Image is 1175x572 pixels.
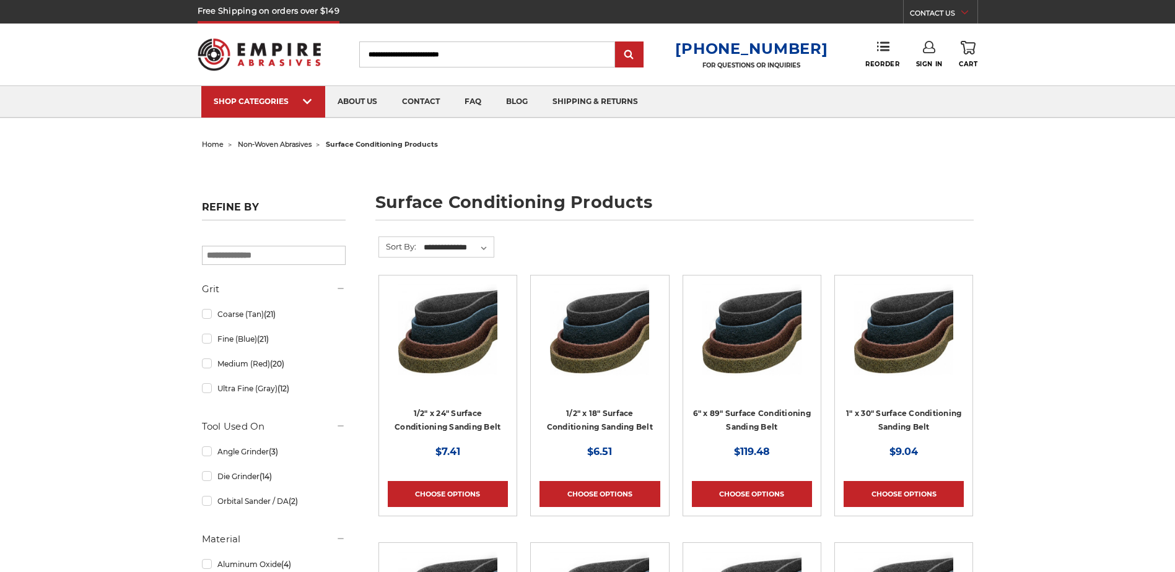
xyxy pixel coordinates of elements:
span: (14) [260,472,272,481]
a: faq [452,86,494,118]
a: 1/2" x 24" Surface Conditioning Sanding Belt [395,409,500,432]
a: Fine (Blue)(21) [202,328,346,350]
a: about us [325,86,390,118]
span: Cart [959,60,977,68]
a: 6" x 89" Surface Conditioning Sanding Belt [693,409,811,432]
select: Sort By: [422,238,494,257]
a: Ultra Fine (Gray)(12) [202,378,346,399]
span: (21) [264,310,276,319]
a: Die Grinder(14) [202,466,346,487]
span: (20) [270,359,284,368]
div: SHOP CATEGORIES [214,97,313,106]
a: Medium (Red)(20) [202,353,346,375]
span: (12) [277,384,289,393]
a: Coarse (Tan)(21) [202,303,346,325]
a: 6"x89" Surface Conditioning Sanding Belts [692,284,812,404]
a: Choose Options [844,481,964,507]
p: FOR QUESTIONS OR INQUIRIES [675,61,828,69]
img: 1"x30" Surface Conditioning Sanding Belts [854,284,953,383]
span: Sign In [916,60,943,68]
span: $6.51 [587,446,612,457]
img: Empire Abrasives [198,30,321,79]
h5: Grit [202,282,346,297]
a: home [202,140,224,149]
span: $7.41 [435,446,460,457]
img: Surface Conditioning Sanding Belts [550,284,649,383]
span: $9.04 [889,446,918,457]
a: Surface Conditioning Sanding Belts [388,284,508,404]
a: Reorder [865,41,899,67]
span: (21) [257,334,269,344]
a: 1" x 30" Surface Conditioning Sanding Belt [846,409,961,432]
a: 1"x30" Surface Conditioning Sanding Belts [844,284,964,404]
label: Sort By: [379,237,416,256]
a: Choose Options [539,481,660,507]
span: surface conditioning products [326,140,438,149]
a: contact [390,86,452,118]
a: Orbital Sander / DA(2) [202,490,346,512]
img: 6"x89" Surface Conditioning Sanding Belts [702,284,802,383]
span: Reorder [865,60,899,68]
h5: Tool Used On [202,419,346,434]
a: 1/2" x 18" Surface Conditioning Sanding Belt [547,409,653,432]
a: shipping & returns [540,86,650,118]
a: CONTACT US [910,6,977,24]
span: (2) [289,496,298,506]
a: blog [494,86,540,118]
span: (3) [269,447,278,456]
h5: Material [202,532,346,547]
a: Choose Options [388,481,508,507]
img: Surface Conditioning Sanding Belts [398,284,497,383]
span: (4) [281,560,291,569]
a: Surface Conditioning Sanding Belts [539,284,660,404]
span: $119.48 [734,446,770,457]
input: Submit [617,43,642,67]
h1: surface conditioning products [375,194,974,220]
a: Angle Grinder(3) [202,441,346,462]
a: [PHONE_NUMBER] [675,40,828,58]
a: non-woven abrasives [238,140,312,149]
a: Choose Options [692,481,812,507]
h5: Refine by [202,201,346,220]
a: Cart [959,41,977,68]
